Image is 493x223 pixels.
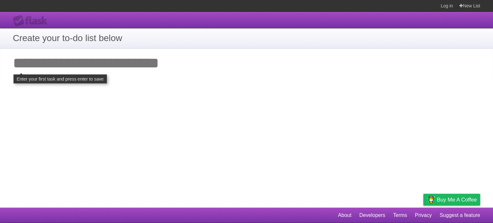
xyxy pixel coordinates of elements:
[423,194,480,206] a: Buy me a coffee
[13,15,51,27] div: Flask
[415,209,432,221] a: Privacy
[338,209,351,221] a: About
[393,209,407,221] a: Terms
[440,209,480,221] a: Suggest a feature
[437,194,477,205] span: Buy me a coffee
[13,31,480,45] h1: Create your to-do list below
[427,194,435,205] img: Buy me a coffee
[359,209,385,221] a: Developers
